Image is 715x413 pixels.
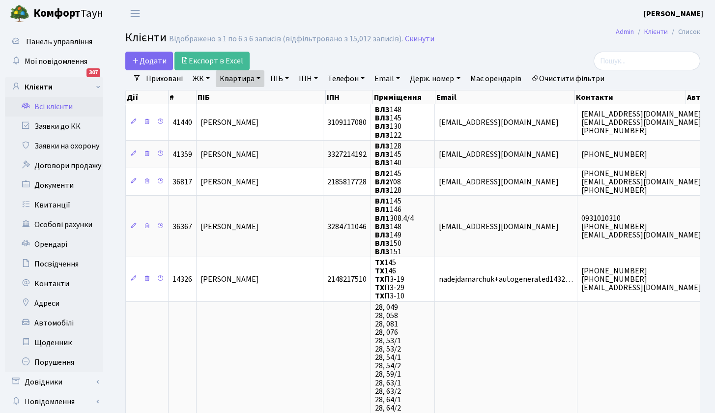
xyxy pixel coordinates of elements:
span: [EMAIL_ADDRESS][DOMAIN_NAME] [439,149,559,160]
b: ВЛ3 [375,185,390,196]
a: Admin [616,27,634,37]
li: Список [668,27,700,37]
span: [PERSON_NAME] [200,177,259,187]
a: Має орендарів [466,70,525,87]
b: ВЛ3 [375,238,390,249]
a: Додати [125,52,173,70]
span: Мої повідомлення [25,56,87,67]
span: 41440 [172,117,192,128]
a: ІПН [295,70,322,87]
a: Автомобілі [5,313,103,333]
span: Клієнти [125,29,167,46]
b: ВЛ3 [375,113,390,123]
a: Договори продажу [5,156,103,176]
div: Відображено з 1 по 6 з 6 записів (відфільтровано з 15,012 записів). [169,34,403,44]
b: ВЛ3 [375,121,390,132]
a: Документи [5,176,103,195]
span: 41359 [172,149,192,160]
a: Адреси [5,294,103,313]
img: logo.png [10,4,29,24]
span: 145 Y08 128 [375,168,401,196]
span: [PERSON_NAME] [200,149,259,160]
b: ВЛ3 [375,104,390,115]
span: 148 145 130 122 [375,104,401,140]
button: Переключити навігацію [123,5,147,22]
span: 128 145 140 [375,141,401,168]
a: Заявки до КК [5,117,103,136]
a: Повідомлення [5,392,103,412]
b: ВЛ3 [375,149,390,160]
b: ВЛ3 [375,221,390,232]
b: [PERSON_NAME] [644,8,703,19]
a: Квитанції [5,195,103,215]
span: [EMAIL_ADDRESS][DOMAIN_NAME] [EMAIL_ADDRESS][DOMAIN_NAME] [PHONE_NUMBER] [581,109,701,136]
span: 0931010310 [PHONE_NUMBER] [EMAIL_ADDRESS][DOMAIN_NAME] [581,213,701,240]
th: ІПН [326,90,373,104]
b: ВЛ3 [375,157,390,168]
b: ВЛ1 [375,205,390,215]
span: 3327214192 [327,149,367,160]
span: [PHONE_NUMBER] [PHONE_NUMBER] [EMAIL_ADDRESS][DOMAIN_NAME] [581,265,701,293]
nav: breadcrumb [601,22,715,42]
b: ТХ [375,291,384,302]
a: Довідники [5,372,103,392]
a: Скинути [405,34,434,44]
a: ПІБ [266,70,293,87]
div: 307 [86,68,100,77]
span: 145 146 308.4/4 148 149 150 151 [375,196,414,257]
a: Приховані [142,70,187,87]
span: 3284711046 [327,221,367,232]
b: ТХ [375,274,384,285]
span: 145 146 П3-19 П3-29 П3-10 [375,257,404,301]
span: [PHONE_NUMBER] [EMAIL_ADDRESS][DOMAIN_NAME] [PHONE_NUMBER] [581,168,701,196]
span: [EMAIL_ADDRESS][DOMAIN_NAME] [439,177,559,187]
span: Таун [33,5,103,22]
a: Мої повідомлення307 [5,52,103,71]
b: ВЛ1 [375,196,390,206]
b: ТХ [375,282,384,293]
a: Клієнти [644,27,668,37]
a: ЖК [189,70,214,87]
a: Експорт в Excel [174,52,250,70]
a: Заявки на охорону [5,136,103,156]
a: Орендарі [5,235,103,254]
span: [EMAIL_ADDRESS][DOMAIN_NAME] [439,117,559,128]
th: Приміщення [373,90,435,104]
a: Контакти [5,274,103,294]
a: Квартира [216,70,264,87]
a: Всі клієнти [5,97,103,117]
a: Email [371,70,404,87]
span: nadejdamarchuk+autogenerated1432… [439,274,573,285]
a: Особові рахунки [5,215,103,235]
span: 14326 [172,274,192,285]
span: Додати [132,56,167,66]
a: Очистити фільтри [527,70,608,87]
span: [PERSON_NAME] [200,221,259,232]
th: # [169,90,197,104]
span: 36817 [172,177,192,187]
span: Панель управління [26,36,92,47]
b: ТХ [375,257,384,268]
a: Посвідчення [5,254,103,274]
span: [PERSON_NAME] [200,274,259,285]
th: Дії [126,90,169,104]
b: ВЛ3 [375,230,390,240]
b: Комфорт [33,5,81,21]
span: 3109117080 [327,117,367,128]
b: ВЛ2 [375,168,390,179]
span: [PERSON_NAME] [200,117,259,128]
b: ВЛ3 [375,130,390,141]
th: ПІБ [197,90,325,104]
a: Телефон [324,70,369,87]
span: 36367 [172,221,192,232]
a: Щоденник [5,333,103,353]
a: Порушення [5,353,103,372]
b: ВЛ1 [375,213,390,224]
span: 2148217510 [327,274,367,285]
th: Контакти [575,90,686,104]
span: 2185817728 [327,177,367,187]
th: Email [435,90,575,104]
span: [EMAIL_ADDRESS][DOMAIN_NAME] [439,221,559,232]
b: ВЛ3 [375,246,390,257]
a: Клієнти [5,77,103,97]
